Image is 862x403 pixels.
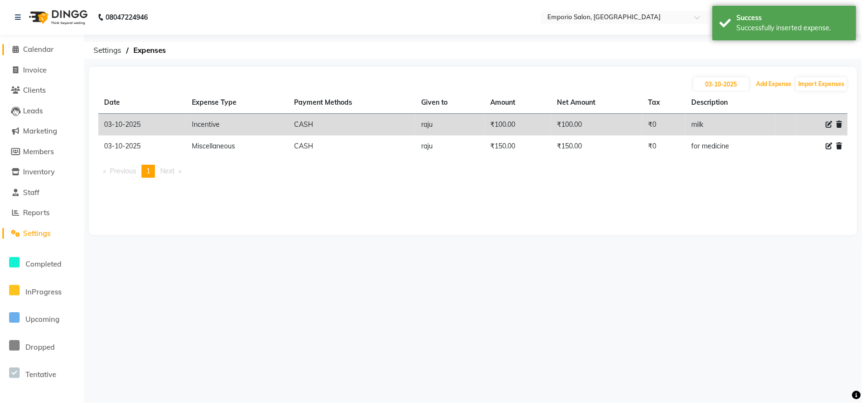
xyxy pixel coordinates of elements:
[25,370,56,379] span: Tentative
[551,114,642,136] td: ₹100.00
[796,77,847,91] button: Import Expenses
[25,287,61,296] span: InProgress
[485,92,552,114] th: Amount
[24,4,90,31] img: logo
[288,114,415,136] td: CASH
[23,65,47,74] span: Invoice
[736,23,849,33] div: Successfully inserted expense.
[23,188,39,197] span: Staff
[288,92,415,114] th: Payment Methods
[2,167,82,178] a: Inventory
[642,92,685,114] th: Tax
[694,77,749,91] input: PLACEHOLDER.DATE
[642,135,685,157] td: ₹0
[485,114,552,136] td: ₹100.00
[146,167,150,175] span: 1
[186,135,289,157] td: Miscellaneous
[551,92,642,114] th: Net Amount
[98,135,186,157] td: 03-10-2025
[186,114,289,136] td: Incentive
[23,208,49,217] span: Reports
[25,315,59,324] span: Upcoming
[2,228,82,239] a: Settings
[736,13,849,23] div: Success
[685,92,776,114] th: Description
[551,135,642,157] td: ₹150.00
[415,114,484,136] td: raju
[685,135,776,157] td: for medicine
[23,45,54,54] span: Calendar
[110,167,136,175] span: Previous
[642,114,685,136] td: ₹0
[2,85,82,96] a: Clients
[106,4,148,31] b: 08047224946
[23,106,43,115] span: Leads
[25,259,61,269] span: Completed
[2,44,82,55] a: Calendar
[23,167,55,176] span: Inventory
[98,114,186,136] td: 03-10-2025
[415,135,484,157] td: raju
[2,147,82,158] a: Members
[23,126,57,135] span: Marketing
[2,106,82,117] a: Leads
[89,42,126,59] span: Settings
[23,85,46,95] span: Clients
[2,187,82,198] a: Staff
[186,92,289,114] th: Expense Type
[2,208,82,219] a: Reports
[23,229,50,238] span: Settings
[754,77,794,91] button: Add Expense
[485,135,552,157] td: ₹150.00
[160,167,175,175] span: Next
[685,114,776,136] td: milk
[98,92,186,114] th: Date
[415,92,484,114] th: Given to
[129,42,171,59] span: Expenses
[25,342,55,352] span: Dropped
[288,135,415,157] td: CASH
[2,65,82,76] a: Invoice
[23,147,54,156] span: Members
[2,126,82,137] a: Marketing
[98,165,848,178] nav: Pagination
